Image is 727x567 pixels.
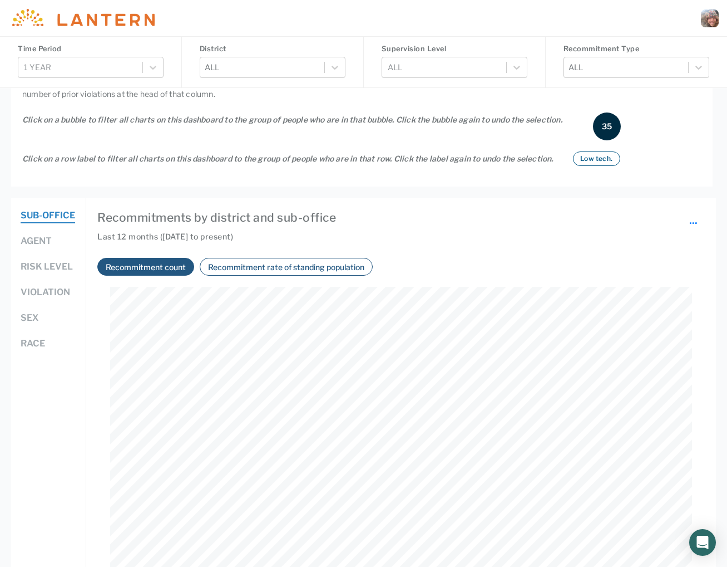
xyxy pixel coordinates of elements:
img: Lantern [9,9,155,27]
h4: Time Period [18,43,164,54]
div: Low tech. [573,151,620,166]
button: ... [682,209,705,231]
button: Violation [21,286,70,300]
div: ALL [200,58,324,76]
div: Open Intercom Messenger [689,529,716,556]
h4: Recommitments by district and sub-office [97,209,705,227]
button: Recommitment count [102,261,189,273]
button: Recommitment rate of standing population [205,261,368,273]
div: 35 [593,113,621,140]
button: Agent [21,234,52,249]
button: Risk level [21,260,73,275]
button: Sex [21,311,38,326]
h4: District [200,43,345,54]
button: Race [21,337,45,351]
p: Click on a row label to filter all charts on this dashboard to the group of people who are in tha... [22,151,553,167]
div: ALL [564,58,688,76]
p: Click on a bubble to filter all charts on this dashboard to the group of people who are in that b... [22,113,562,131]
button: Sub-office [21,209,75,223]
span: ... [689,213,698,227]
h4: Supervision Level [382,43,527,54]
h4: Recommitment Type [563,43,709,54]
h6: Last 12 months ([DATE] to present) [97,231,705,253]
